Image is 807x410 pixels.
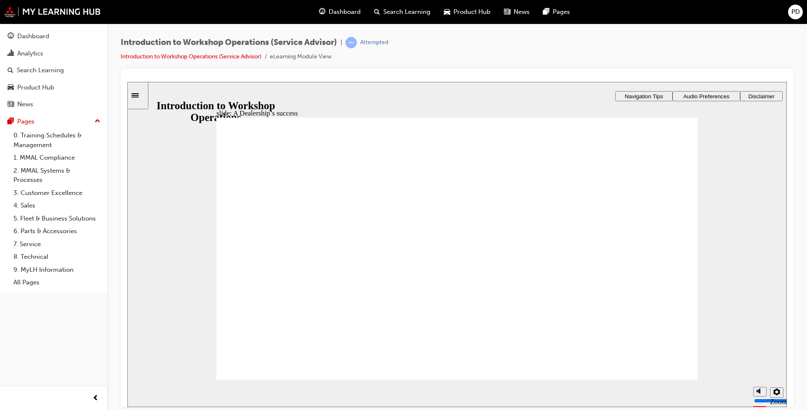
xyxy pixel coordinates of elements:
span: Disclaimer [621,11,647,18]
a: news-iconNews [497,3,536,21]
a: News [3,97,104,112]
span: pages-icon [8,118,14,126]
a: car-iconProduct Hub [437,3,497,21]
span: Search Learning [383,7,430,17]
span: pages-icon [543,7,549,17]
span: Audio Preferences [556,11,602,18]
span: learningRecordVerb_ATTEMPT-icon [345,37,357,48]
a: 0. Training Schedules & Management [10,129,104,151]
span: PD [791,7,800,17]
span: up-icon [95,116,100,127]
button: PD [788,5,803,19]
a: guage-iconDashboard [312,3,367,21]
div: News [17,100,33,109]
button: DashboardAnalyticsSearch LearningProduct HubNews [3,27,104,114]
a: 5. Fleet & Business Solutions [10,212,104,225]
span: Pages [553,7,570,17]
div: Dashboard [17,32,49,41]
button: Pages [3,114,104,129]
a: pages-iconPages [536,3,577,21]
a: Analytics [3,46,104,61]
span: prev-icon [92,393,99,404]
a: All Pages [10,276,104,289]
span: search-icon [374,7,380,17]
button: Mute (Ctrl+Alt+M) [626,305,639,315]
div: misc controls [622,298,655,325]
a: 4. Sales [10,199,104,212]
span: car-icon [8,84,14,92]
a: Dashboard [3,29,104,44]
div: Analytics [17,49,43,58]
span: Introduction to Workshop Operations (Service Advisor) [121,38,337,47]
button: Disclaimer [613,9,655,19]
span: chart-icon [8,50,14,58]
div: Product Hub [17,83,54,92]
a: 6. Parts & Accessories [10,225,104,238]
a: search-iconSearch Learning [367,3,437,21]
button: Settings [643,305,656,316]
span: | [340,38,342,47]
button: Navigation Tips [488,9,545,19]
a: 3. Customer Excellence [10,187,104,200]
li: eLearning Module View [270,52,332,62]
label: Zoom to fit [643,316,659,341]
a: Search Learning [3,63,104,78]
div: Attempted [360,39,388,47]
div: Pages [17,117,34,126]
span: car-icon [444,7,450,17]
a: 2. MMAL Systems & Processes [10,164,104,187]
span: Product Hub [454,7,491,17]
span: guage-icon [319,7,325,17]
input: volume [627,315,681,322]
span: News [514,7,530,17]
span: Navigation Tips [497,11,535,18]
a: 9. MyLH Information [10,263,104,276]
div: Search Learning [17,66,64,75]
a: 7. Service [10,238,104,251]
span: news-icon [504,7,510,17]
a: 8. Technical [10,250,104,263]
span: Dashboard [329,7,361,17]
a: Introduction to Workshop Operations (Service Advisor) [121,53,261,60]
a: Product Hub [3,80,104,95]
button: Audio Preferences [545,9,613,19]
a: 1. MMAL Compliance [10,151,104,164]
span: guage-icon [8,33,14,40]
span: news-icon [8,101,14,108]
img: mmal [4,6,101,17]
span: search-icon [8,67,13,74]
